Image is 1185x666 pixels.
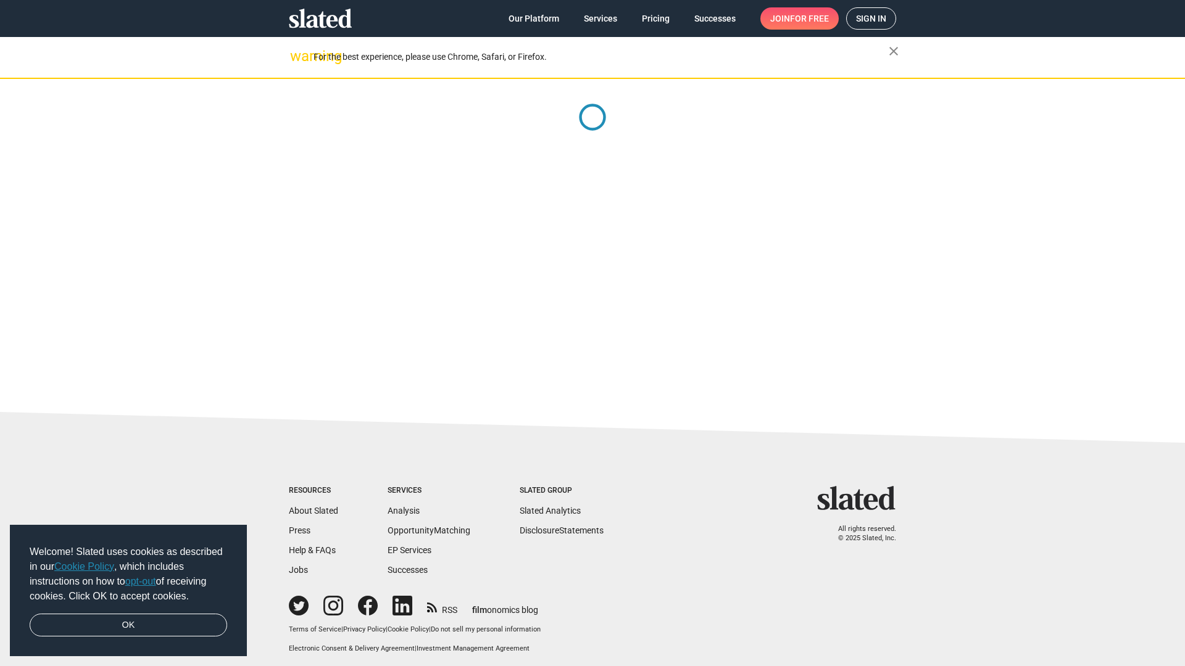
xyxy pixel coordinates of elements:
[289,565,308,575] a: Jobs
[499,7,569,30] a: Our Platform
[642,7,670,30] span: Pricing
[509,7,559,30] span: Our Platform
[30,545,227,604] span: Welcome! Slated uses cookies as described in our , which includes instructions on how to of recei...
[574,7,627,30] a: Services
[388,486,470,496] div: Services
[770,7,829,30] span: Join
[388,545,431,555] a: EP Services
[54,561,114,572] a: Cookie Policy
[289,644,415,652] a: Electronic Consent & Delivery Agreement
[825,525,896,543] p: All rights reserved. © 2025 Slated, Inc.
[846,7,896,30] a: Sign in
[386,625,388,633] span: |
[886,44,901,59] mat-icon: close
[289,506,338,516] a: About Slated
[584,7,617,30] span: Services
[125,576,156,586] a: opt-out
[429,625,431,633] span: |
[694,7,736,30] span: Successes
[417,644,530,652] a: Investment Management Agreement
[431,625,541,635] button: Do not sell my personal information
[290,49,305,64] mat-icon: warning
[289,545,336,555] a: Help & FAQs
[856,8,886,29] span: Sign in
[632,7,680,30] a: Pricing
[343,625,386,633] a: Privacy Policy
[30,614,227,637] a: dismiss cookie message
[520,486,604,496] div: Slated Group
[289,486,338,496] div: Resources
[472,594,538,616] a: filmonomics blog
[520,525,604,535] a: DisclosureStatements
[684,7,746,30] a: Successes
[388,625,429,633] a: Cookie Policy
[415,644,417,652] span: |
[760,7,839,30] a: Joinfor free
[388,525,470,535] a: OpportunityMatching
[472,605,487,615] span: film
[520,506,581,516] a: Slated Analytics
[289,525,310,535] a: Press
[10,525,247,657] div: cookieconsent
[388,506,420,516] a: Analysis
[289,625,341,633] a: Terms of Service
[341,625,343,633] span: |
[790,7,829,30] span: for free
[314,49,889,65] div: For the best experience, please use Chrome, Safari, or Firefox.
[427,597,457,616] a: RSS
[388,565,428,575] a: Successes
